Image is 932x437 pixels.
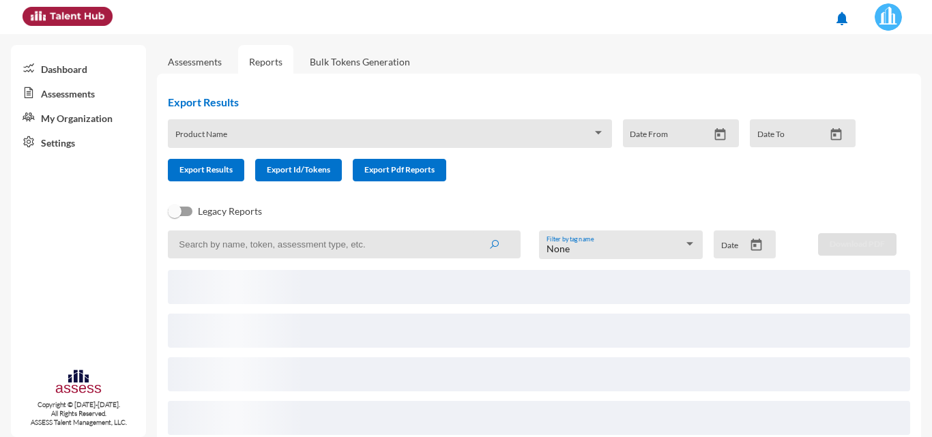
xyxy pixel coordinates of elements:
[708,127,732,142] button: Open calendar
[168,95,867,108] h2: Export Results
[818,233,897,256] button: Download PDF
[55,368,102,397] img: assesscompany-logo.png
[168,159,244,181] button: Export Results
[834,10,850,27] mat-icon: notifications
[11,80,146,105] a: Assessments
[11,130,146,154] a: Settings
[364,164,435,175] span: Export Pdf Reports
[824,127,848,142] button: Open calendar
[11,105,146,130] a: My Organization
[179,164,233,175] span: Export Results
[11,56,146,80] a: Dashboard
[11,400,146,427] p: Copyright © [DATE]-[DATE]. All Rights Reserved. ASSESS Talent Management, LLC.
[744,238,768,252] button: Open calendar
[353,159,446,181] button: Export Pdf Reports
[168,56,222,67] a: Assessments
[168,230,521,258] input: Search by name, token, assessment type, etc.
[255,159,342,181] button: Export Id/Tokens
[198,203,262,220] span: Legacy Reports
[267,164,330,175] span: Export Id/Tokens
[299,45,421,78] a: Bulk Tokens Generation
[547,243,570,254] span: None
[238,45,293,78] a: Reports
[830,239,885,249] span: Download PDF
